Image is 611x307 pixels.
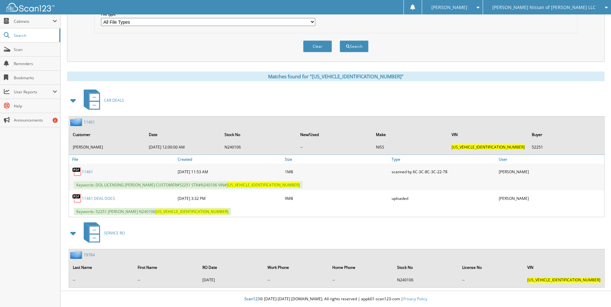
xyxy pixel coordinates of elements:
[529,142,604,152] td: 52251
[221,128,296,141] th: Stock No
[53,118,58,123] div: 6
[67,72,605,81] div: Matches found for "[US_VEHICLE_IDENTIFICATION_NUMBER]"
[61,291,611,307] div: © [DATE]-[DATE] [DOMAIN_NAME]. All rights reserved | appb01-scan123-com |
[244,296,260,302] span: Scan123
[527,277,600,283] span: [US_VEHICLE_IDENTIFICATION_NUMBER]
[403,296,427,302] a: Privacy Policy
[303,40,332,52] button: Clear
[176,192,283,205] div: [DATE] 3:32 PM
[14,89,53,95] span: User Reports
[14,33,56,38] span: Search
[84,252,95,258] a: 79784
[394,261,458,274] th: Stock No
[104,230,125,236] span: SERVICE RO
[14,75,57,81] span: Bookmarks
[329,275,393,285] td: --
[497,155,604,164] a: User
[14,61,57,66] span: Reminders
[264,261,328,274] th: Work Phone
[340,40,369,52] button: Search
[497,165,604,178] div: [PERSON_NAME]
[176,155,283,164] a: Created
[431,5,467,9] span: [PERSON_NAME]
[72,193,82,203] img: PDF.png
[492,5,596,9] span: [PERSON_NAME] Nissan of [PERSON_NAME] LLC
[70,118,84,126] img: folder2.png
[297,128,372,141] th: New/Used
[82,196,115,201] a: 11461 DEAL DOCS
[390,155,497,164] a: Type
[70,128,145,141] th: Customer
[390,192,497,205] div: uploaded
[394,275,458,285] td: N240106
[80,88,124,113] a: CAR DEALS
[134,261,199,274] th: First Name
[176,165,283,178] div: [DATE] 11:53 AM
[14,47,57,52] span: Scan
[84,119,95,125] a: 11461
[74,181,302,189] span: Keywords: DOL LICENSING [PERSON_NAME] CUSTOMER#52251 STK#N240106 VIN#
[199,275,263,285] td: [DATE]
[146,142,221,152] td: [DATE] 12:00:00 AM
[529,128,604,141] th: Buyer
[448,128,528,141] th: VIN
[283,192,390,205] div: 9MB
[134,275,199,285] td: --
[146,128,221,141] th: Date
[497,192,604,205] div: [PERSON_NAME]
[459,275,523,285] td: --
[373,128,448,141] th: Make
[80,220,125,246] a: SERVICE RO
[72,167,82,176] img: PDF.png
[452,144,525,150] span: [US_VEHICLE_IDENTIFICATION_NUMBER]
[373,142,448,152] td: NISS
[283,155,390,164] a: Size
[69,155,176,164] a: File
[264,275,328,285] td: --
[14,117,57,123] span: Announcements
[70,275,134,285] td: --
[329,261,393,274] th: Home Phone
[14,19,53,24] span: Cabinets
[6,3,55,12] img: scan123-logo-white.svg
[297,142,372,152] td: --
[390,165,497,178] div: scanned by 6C-3C-8C-3C-22-78
[155,209,228,214] span: [US_VEHICLE_IDENTIFICATION_NUMBER]
[199,261,263,274] th: RO Date
[70,261,134,274] th: Last Name
[70,142,145,152] td: [PERSON_NAME]
[70,251,84,259] img: folder2.png
[283,165,390,178] div: 1MB
[82,169,93,175] a: 11461
[221,142,296,152] td: N240106
[459,261,523,274] th: License No
[14,103,57,109] span: Help
[227,182,300,188] span: [US_VEHICLE_IDENTIFICATION_NUMBER]
[524,261,604,274] th: VIN
[104,98,124,103] span: CAR DEALS
[74,208,231,215] span: Keywords: 52251 [PERSON_NAME] N240106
